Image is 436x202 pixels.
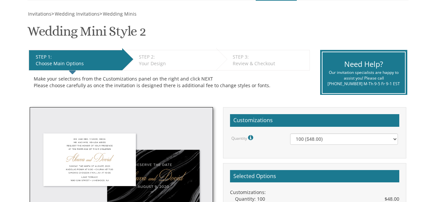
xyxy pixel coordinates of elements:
h1: Wedding Mini Style 2 [27,24,146,44]
div: Your Design [139,60,213,67]
div: Customizations: [230,189,399,196]
a: Wedding Invitations [54,11,99,17]
div: Need Help? [328,59,400,69]
div: Our invitation specialists are happy to assist you! Please call [PHONE_NUMBER] M-Th 9-5 Fr 9-1 EST [328,70,400,87]
label: Quantity [231,133,255,142]
span: Wedding Minis [103,11,137,17]
div: STEP 1: [36,54,119,60]
span: Invitations [28,11,51,17]
span: > [51,11,99,17]
h2: Selected Options [230,170,399,183]
a: Invitations [27,11,51,17]
h2: Customizations [230,114,399,127]
span: > [99,11,137,17]
div: STEP 2: [139,54,213,60]
div: Choose Main Options [36,60,119,67]
span: Wedding Invitations [55,11,99,17]
div: STEP 3: [233,54,306,60]
a: Wedding Minis [102,11,137,17]
div: Review & Checkout [233,60,306,67]
div: Make your selections from the Customizations panel on the right and click NEXT Please choose care... [34,76,305,89]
